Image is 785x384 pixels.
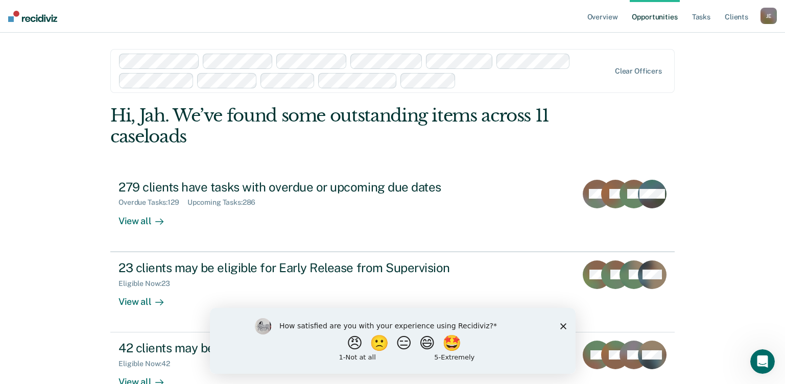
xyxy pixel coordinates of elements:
div: View all [118,287,176,307]
div: 23 clients may be eligible for Early Release from Supervision [118,260,477,275]
div: View all [118,207,176,227]
div: Hi, Jah. We’ve found some outstanding items across 11 caseloads [110,105,562,147]
div: Eligible Now : 42 [118,359,178,368]
div: Clear officers [615,67,662,76]
div: Upcoming Tasks : 286 [187,198,264,207]
iframe: Survey by Kim from Recidiviz [210,308,576,374]
iframe: Intercom live chat [750,349,775,374]
div: J E [760,8,777,24]
div: 42 clients may be eligible for Annual Report Status [118,341,477,355]
img: Recidiviz [8,11,57,22]
a: 23 clients may be eligible for Early Release from SupervisionEligible Now:23View all [110,252,675,332]
div: Eligible Now : 23 [118,279,178,288]
div: 279 clients have tasks with overdue or upcoming due dates [118,180,477,195]
a: 279 clients have tasks with overdue or upcoming due datesOverdue Tasks:129Upcoming Tasks:286View all [110,172,675,252]
button: JE [760,8,777,24]
div: Overdue Tasks : 129 [118,198,187,207]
